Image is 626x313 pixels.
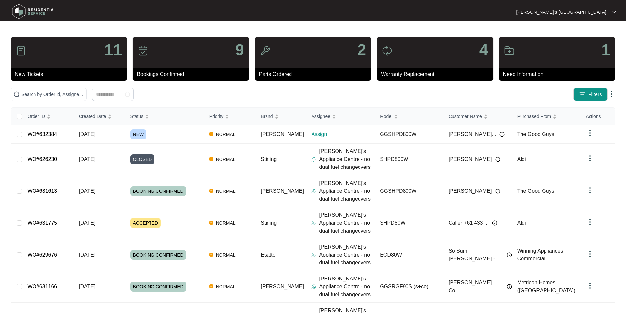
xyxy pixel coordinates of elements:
[380,113,392,120] span: Model
[517,188,554,194] span: The Good Guys
[381,70,493,78] p: Warranty Replacement
[261,131,304,137] span: [PERSON_NAME]
[588,91,602,98] span: Filters
[125,108,204,125] th: Status
[492,220,497,226] img: Info icon
[213,219,238,227] span: NORMAL
[507,284,512,289] img: Info icon
[15,70,127,78] p: New Tickets
[375,108,443,125] th: Model
[10,2,56,21] img: residentia service logo
[213,251,238,259] span: NORMAL
[573,88,608,101] button: filter iconFilters
[319,211,375,235] p: [PERSON_NAME]'s Appliance Centre - no dual fuel changeovers
[130,129,147,139] span: NEW
[261,156,277,162] span: Stirling
[503,70,615,78] p: Need Information
[130,186,186,196] span: BOOKING CONFIRMED
[27,188,57,194] a: WO#631613
[449,187,492,195] span: [PERSON_NAME]
[79,252,95,257] span: [DATE]
[375,144,443,175] td: SHPD800W
[209,113,224,120] span: Priority
[261,220,277,226] span: Stirling
[382,45,392,56] img: icon
[517,131,554,137] span: The Good Guys
[209,253,213,257] img: Vercel Logo
[449,155,492,163] span: [PERSON_NAME]
[21,91,84,98] input: Search by Order Id, Assignee Name, Customer Name, Brand and Model
[137,70,249,78] p: Bookings Confirmed
[306,108,375,125] th: Assignee
[479,42,488,58] p: 4
[586,250,594,258] img: dropdown arrow
[27,284,57,289] a: WO#631166
[586,186,594,194] img: dropdown arrow
[612,11,616,14] img: dropdown arrow
[375,125,443,144] td: GGSHPD800W
[449,113,482,120] span: Customer Name
[213,155,238,163] span: NORMAL
[579,91,586,98] img: filter icon
[319,243,375,267] p: [PERSON_NAME]'s Appliance Centre - no dual fuel changeovers
[138,45,148,56] img: icon
[319,275,375,299] p: [PERSON_NAME]'s Appliance Centre - no dual fuel changeovers
[375,207,443,239] td: SHPD80W
[261,284,304,289] span: [PERSON_NAME]
[130,113,144,120] span: Status
[130,282,186,292] span: BOOKING CONFIRMED
[586,218,594,226] img: dropdown arrow
[319,147,375,171] p: [PERSON_NAME]'s Appliance Centre - no dual fuel changeovers
[311,157,316,162] img: Assigner Icon
[311,220,316,226] img: Assigner Icon
[261,113,273,120] span: Brand
[261,252,275,257] span: Esatto
[74,108,125,125] th: Created Date
[130,218,161,228] span: ACCEPTED
[516,9,606,15] p: [PERSON_NAME]'s [GEOGRAPHIC_DATA]
[235,42,244,58] p: 9
[375,239,443,271] td: ECD80W
[311,284,316,289] img: Assigner Icon
[517,220,526,226] span: Aldi
[517,156,526,162] span: Aldi
[586,129,594,137] img: dropdown arrow
[213,283,238,291] span: NORMAL
[517,113,551,120] span: Purchased From
[499,132,505,137] img: Info icon
[443,108,512,125] th: Customer Name
[259,70,371,78] p: Parts Ordered
[512,108,581,125] th: Purchased From
[375,271,443,303] td: GGSRGF90S (s+co)
[27,252,57,257] a: WO#629676
[27,220,57,226] a: WO#631775
[213,187,238,195] span: NORMAL
[261,188,304,194] span: [PERSON_NAME]
[27,156,57,162] a: WO#626230
[255,108,306,125] th: Brand
[357,42,366,58] p: 2
[16,45,26,56] img: icon
[517,248,563,261] span: Winning Appliances Commercial
[449,219,489,227] span: Caller +61 433 ...
[209,157,213,161] img: Vercel Logo
[260,45,270,56] img: icon
[209,221,213,225] img: Vercel Logo
[311,189,316,194] img: Assigner Icon
[517,280,575,293] span: Metricon Homes ([GEOGRAPHIC_DATA])
[79,131,95,137] span: [DATE]
[79,156,95,162] span: [DATE]
[449,279,503,295] span: [PERSON_NAME] Co...
[507,252,512,257] img: Info icon
[319,179,375,203] p: [PERSON_NAME]'s Appliance Centre - no dual fuel changeovers
[601,42,610,58] p: 1
[581,108,615,125] th: Actions
[504,45,515,56] img: icon
[130,250,186,260] span: BOOKING CONFIRMED
[13,91,20,98] img: search-icon
[495,157,500,162] img: Info icon
[311,113,330,120] span: Assignee
[104,42,122,58] p: 11
[311,130,375,138] p: Assign
[608,90,615,98] img: dropdown arrow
